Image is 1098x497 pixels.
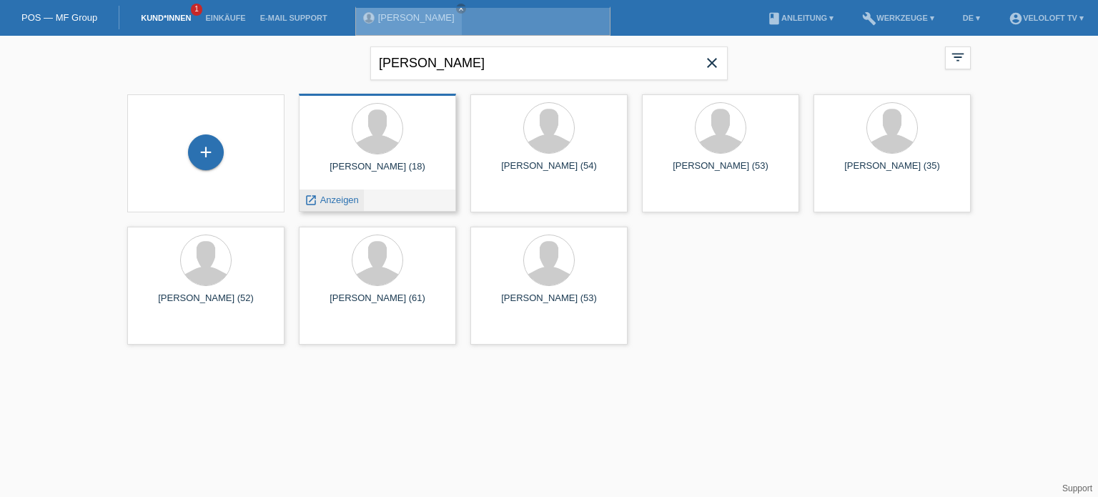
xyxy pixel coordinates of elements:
[855,14,941,22] a: buildWerkzeuge ▾
[320,195,359,205] span: Anzeigen
[1001,14,1091,22] a: account_circleVeloLoft TV ▾
[760,14,841,22] a: bookAnleitung ▾
[767,11,781,26] i: book
[310,292,445,315] div: [PERSON_NAME] (61)
[456,4,466,14] a: close
[1009,11,1023,26] i: account_circle
[862,11,876,26] i: build
[191,4,202,16] span: 1
[482,160,616,183] div: [PERSON_NAME] (54)
[305,195,359,205] a: launch Anzeigen
[950,49,966,65] i: filter_list
[956,14,987,22] a: DE ▾
[253,14,335,22] a: E-Mail Support
[653,160,788,183] div: [PERSON_NAME] (53)
[310,161,445,184] div: [PERSON_NAME] (18)
[703,54,721,72] i: close
[198,14,252,22] a: Einkäufe
[457,5,465,12] i: close
[1062,483,1092,493] a: Support
[482,292,616,315] div: [PERSON_NAME] (53)
[134,14,198,22] a: Kund*innen
[21,12,97,23] a: POS — MF Group
[370,46,728,80] input: Suche...
[139,292,273,315] div: [PERSON_NAME] (52)
[305,194,317,207] i: launch
[189,140,223,164] div: Kund*in hinzufügen
[825,160,959,183] div: [PERSON_NAME] (35)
